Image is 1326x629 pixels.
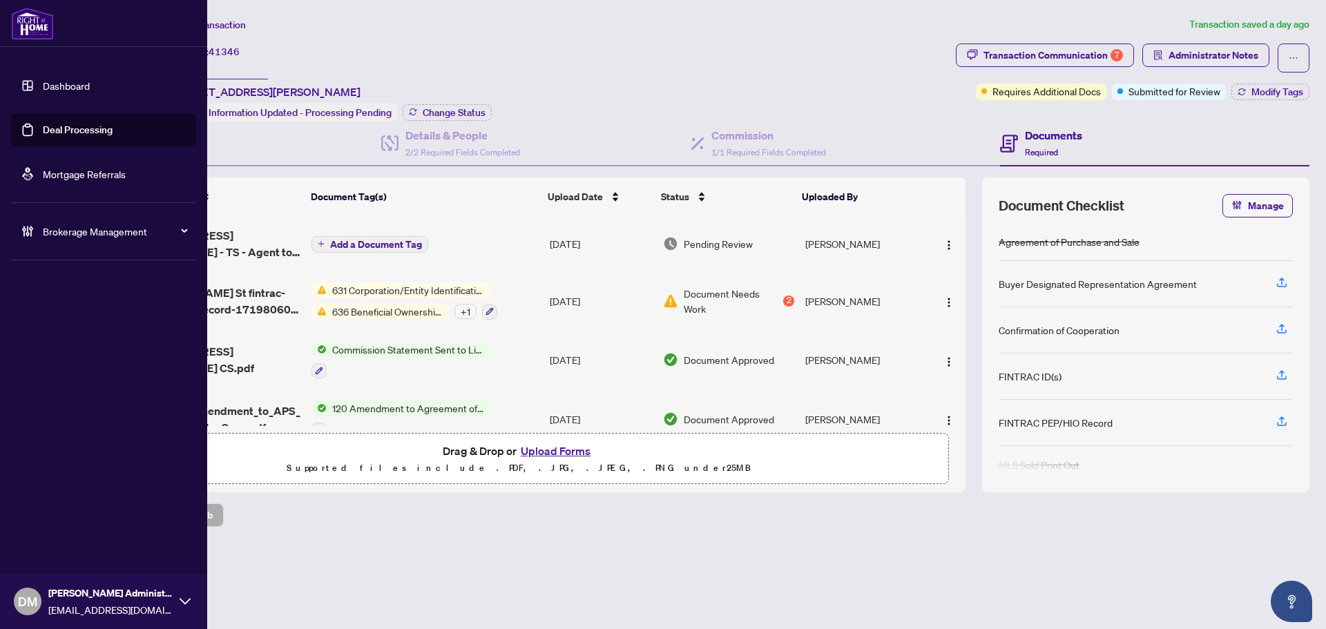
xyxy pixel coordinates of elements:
div: Status: [171,103,397,122]
div: Buyer Designated Representation Agreement [999,276,1197,291]
button: Logo [938,408,960,430]
span: Required [1025,147,1058,157]
th: Uploaded By [796,177,921,216]
button: Logo [938,290,960,312]
div: FINTRAC PEP/HIO Record [999,415,1113,430]
span: Document Approved [684,412,774,427]
button: Status Icon631 Corporation/Entity Identification InformationRecordStatus Icon636 Beneficial Owner... [311,282,497,320]
a: Dashboard [43,79,90,92]
span: solution [1153,50,1163,60]
span: Requires Additional Docs [992,84,1101,99]
span: [STREET_ADDRESS][PERSON_NAME] - TS - Agent to Review.pdf [128,227,300,260]
span: Brokerage Management [43,224,186,239]
th: (12) File Name [122,177,305,216]
span: Drag & Drop orUpload FormsSupported files include .PDF, .JPG, .JPEG, .PNG under25MB [89,434,948,485]
span: Pending Review [684,236,753,251]
h4: Documents [1025,127,1082,144]
td: [PERSON_NAME] [800,271,925,331]
span: Submitted for Review [1128,84,1220,99]
button: Status Icon120 Amendment to Agreement of Purchase and Sale [311,400,490,438]
button: Manage [1222,194,1293,217]
span: [STREET_ADDRESS][PERSON_NAME] CS.pdf [128,343,300,376]
span: DM [18,592,37,611]
button: Logo [938,349,960,371]
th: Document Tag(s) [305,177,542,216]
img: logo [11,7,54,40]
img: Logo [943,415,954,426]
span: 120 Amendment to Agreement of Purchase and Sale [327,400,490,416]
img: Document Status [663,352,678,367]
h4: Commission [711,127,826,144]
span: [EMAIL_ADDRESS][DOMAIN_NAME] [48,602,173,617]
td: [PERSON_NAME] [800,216,925,271]
span: Status [661,189,689,204]
span: Document Needs Work [684,286,780,316]
img: Document Status [663,293,678,309]
div: Agreement of Purchase and Sale [999,234,1140,249]
span: ellipsis [1289,53,1298,63]
span: Upload Date [548,189,603,204]
img: Status Icon [311,282,327,298]
span: Drag & Drop or [443,442,595,460]
span: [STREET_ADDRESS][PERSON_NAME] [171,84,361,100]
img: Document Status [663,412,678,427]
span: Change Status [423,108,486,117]
button: Upload Forms [517,442,595,460]
p: Supported files include .PDF, .JPG, .JPEG, .PNG under 25 MB [97,460,940,476]
span: Manage [1248,195,1284,217]
th: Upload Date [542,177,655,216]
button: Transaction Communication7 [956,43,1134,67]
div: FINTRAC ID(s) [999,369,1061,384]
button: Modify Tags [1231,84,1309,100]
span: Document Checklist [999,196,1124,215]
span: 1/1 Required Fields Completed [711,147,826,157]
span: [PERSON_NAME] Administrator [48,586,173,601]
span: plus [318,240,325,247]
article: Transaction saved a day ago [1189,17,1309,32]
td: [DATE] [544,389,658,449]
button: Status IconCommission Statement Sent to Listing Brokerage [311,342,490,379]
img: Status Icon [311,400,327,416]
th: Status [655,177,797,216]
td: [PERSON_NAME] [800,331,925,390]
img: Status Icon [311,304,327,319]
a: Mortgage Referrals [43,168,126,180]
img: Status Icon [311,342,327,357]
span: 2/2 Required Fields Completed [405,147,520,157]
button: Add a Document Tag [311,236,428,253]
div: 7 [1111,49,1123,61]
button: Open asap [1271,581,1312,622]
span: 631 Corporation/Entity Identification InformationRecord [327,282,490,298]
td: [DATE] [544,216,658,271]
span: Document Approved [684,352,774,367]
button: Change Status [403,104,492,121]
img: Document Status [663,236,678,251]
a: Deal Processing [43,124,113,136]
td: [DATE] [544,331,658,390]
img: Logo [943,356,954,367]
span: 41 [PERSON_NAME] St fintrac-identification-record-17198060-[GEOGRAPHIC_DATA]-inc-20250814-134128.pdf [128,284,300,318]
img: Logo [943,240,954,251]
span: 41346 [209,46,240,58]
span: Information Updated - Processing Pending [209,106,392,119]
div: Confirmation of Cooperation [999,322,1120,338]
div: + 1 [454,304,477,319]
button: Add a Document Tag [311,235,428,253]
td: [PERSON_NAME] [800,389,925,449]
span: 41_MackSt_Amendment_to_APS_Change_Buyer_to_Corp.pdf [128,403,300,436]
button: Administrator Notes [1142,43,1269,67]
span: View Transaction [172,19,246,31]
div: 2 [783,296,794,307]
button: Logo [938,233,960,255]
span: Commission Statement Sent to Listing Brokerage [327,342,490,357]
span: 636 Beneficial Ownership Record [327,304,449,319]
img: Logo [943,297,954,308]
span: Modify Tags [1251,87,1303,97]
span: Administrator Notes [1169,44,1258,66]
div: Transaction Communication [983,44,1123,66]
td: [DATE] [544,271,658,331]
span: Add a Document Tag [330,240,422,249]
h4: Details & People [405,127,520,144]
